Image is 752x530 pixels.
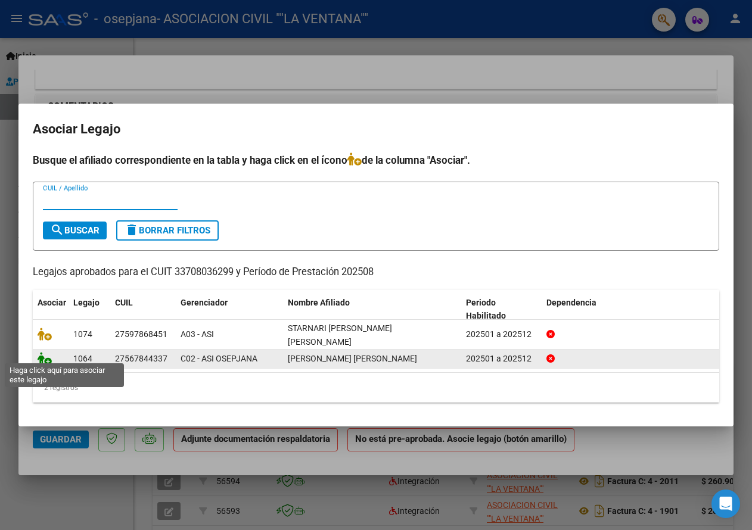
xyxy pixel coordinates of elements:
[181,354,257,363] span: C02 - ASI OSEPJANA
[43,222,107,239] button: Buscar
[125,223,139,237] mat-icon: delete
[283,290,461,329] datatable-header-cell: Nombre Afiliado
[50,223,64,237] mat-icon: search
[288,323,392,347] span: STARNARI ALVAREZ TOMAS AGUSTIN
[115,328,167,341] div: 27597868451
[73,354,92,363] span: 1064
[181,298,228,307] span: Gerenciador
[181,329,214,339] span: A03 - ASI
[466,328,537,341] div: 202501 a 202512
[542,290,720,329] datatable-header-cell: Dependencia
[73,329,92,339] span: 1074
[546,298,596,307] span: Dependencia
[711,490,740,518] div: Open Intercom Messenger
[33,290,69,329] datatable-header-cell: Asociar
[33,373,719,403] div: 2 registros
[38,298,66,307] span: Asociar
[33,152,719,168] h4: Busque el afiliado correspondiente en la tabla y haga click en el ícono de la columna "Asociar".
[461,290,542,329] datatable-header-cell: Periodo Habilitado
[288,354,417,363] span: RISSO ABALSAMO FRANCESCA
[466,352,537,366] div: 202501 a 202512
[115,352,167,366] div: 27567844337
[33,118,719,141] h2: Asociar Legajo
[116,220,219,241] button: Borrar Filtros
[115,298,133,307] span: CUIL
[288,298,350,307] span: Nombre Afiliado
[110,290,176,329] datatable-header-cell: CUIL
[73,298,100,307] span: Legajo
[69,290,110,329] datatable-header-cell: Legajo
[176,290,283,329] datatable-header-cell: Gerenciador
[466,298,506,321] span: Periodo Habilitado
[50,225,100,236] span: Buscar
[33,265,719,280] p: Legajos aprobados para el CUIT 33708036299 y Período de Prestación 202508
[125,225,210,236] span: Borrar Filtros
